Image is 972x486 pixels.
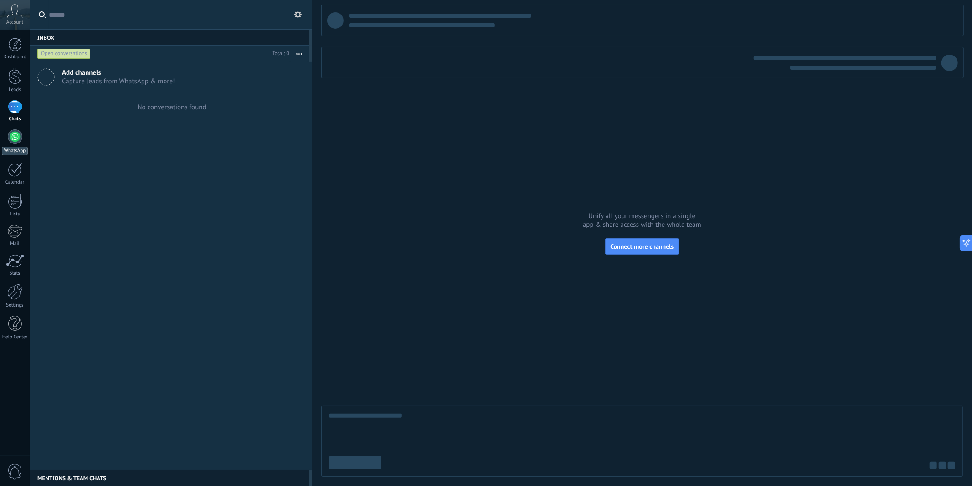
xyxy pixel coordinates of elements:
[2,271,28,276] div: Stats
[610,242,674,251] span: Connect more channels
[30,29,309,46] div: Inbox
[2,87,28,93] div: Leads
[2,241,28,247] div: Mail
[605,238,679,255] button: Connect more channels
[37,48,91,59] div: Open conversations
[2,116,28,122] div: Chats
[2,54,28,60] div: Dashboard
[6,20,23,26] span: Account
[62,68,175,77] span: Add channels
[2,147,28,155] div: WhatsApp
[2,179,28,185] div: Calendar
[137,103,206,112] div: No conversations found
[289,46,309,62] button: More
[269,49,289,58] div: Total: 0
[2,334,28,340] div: Help Center
[2,211,28,217] div: Lists
[62,77,175,86] span: Capture leads from WhatsApp & more!
[30,470,309,486] div: Mentions & Team chats
[2,302,28,308] div: Settings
